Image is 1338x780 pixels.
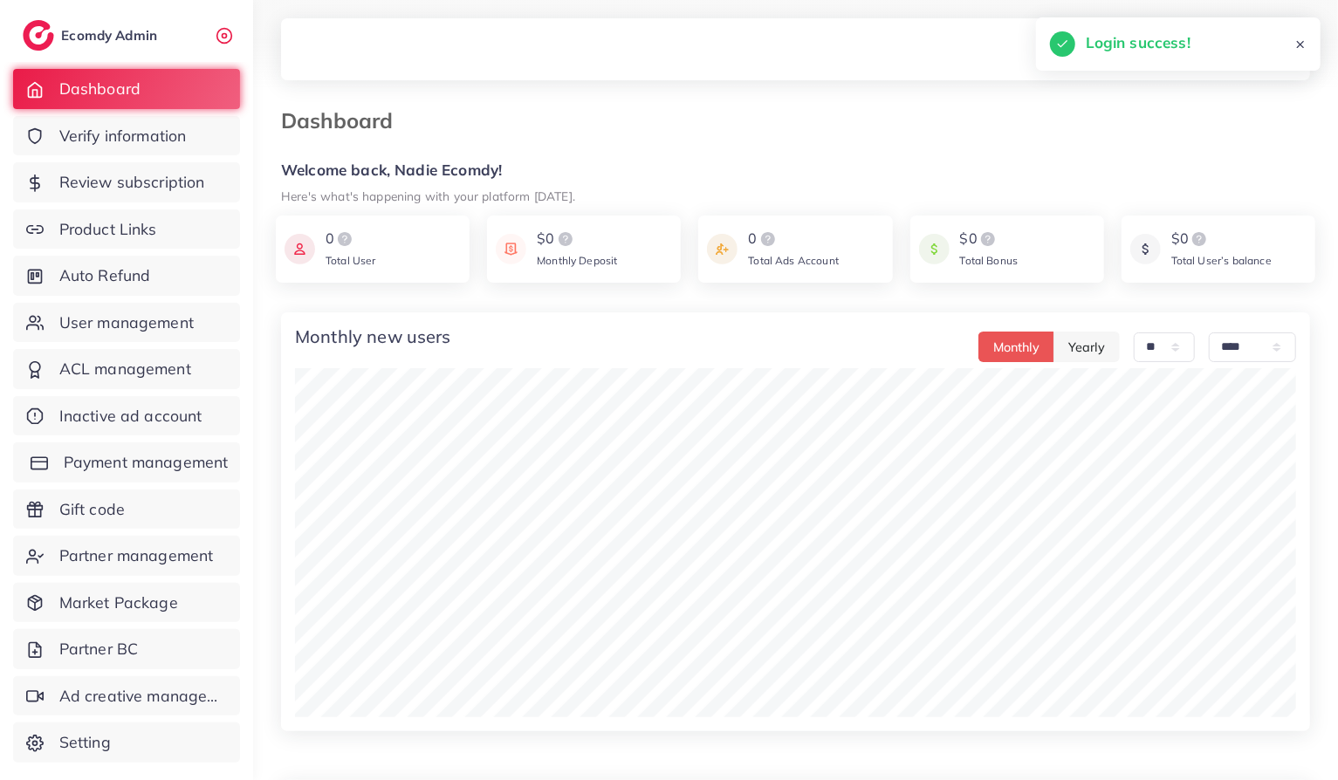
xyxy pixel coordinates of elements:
img: icon payment [1130,229,1161,270]
h3: Dashboard [281,108,407,133]
img: icon payment [285,229,315,270]
span: Total Bonus [960,254,1019,267]
a: Inactive ad account [13,396,240,436]
button: Monthly [978,332,1054,362]
img: logo [334,229,355,250]
img: logo [555,229,576,250]
span: Payment management [64,451,229,474]
h5: Welcome back, Nadie Ecomdy! [281,161,1310,180]
span: Inactive ad account [59,405,202,428]
small: Here's what's happening with your platform [DATE]. [281,188,575,203]
span: Gift code [59,498,125,521]
h4: Monthly new users [295,326,451,347]
div: $0 [1171,229,1272,250]
span: Product Links [59,218,157,241]
a: Dashboard [13,69,240,109]
img: icon payment [707,229,738,270]
span: ACL management [59,358,191,380]
img: logo [758,229,779,250]
span: Total Ads Account [748,254,839,267]
span: Ad creative management [59,685,227,708]
h2: Ecomdy Admin [61,27,161,44]
a: Setting [13,722,240,763]
button: Yearly [1053,332,1120,362]
div: $0 [537,229,617,250]
span: Monthly Deposit [537,254,617,267]
a: Gift code [13,489,240,530]
a: Review subscription [13,162,240,202]
img: logo [978,229,998,250]
img: icon payment [919,229,950,270]
a: User management [13,303,240,343]
span: Partner management [59,544,214,567]
h5: Login success! [1086,31,1190,54]
a: Product Links [13,209,240,250]
span: Total User [326,254,376,267]
a: Partner BC [13,629,240,669]
a: Auto Refund [13,256,240,296]
a: Verify information [13,116,240,156]
span: User management [59,311,194,334]
div: $0 [960,229,1019,250]
span: Market Package [59,592,178,614]
span: Total User’s balance [1171,254,1272,267]
span: Review subscription [59,171,205,194]
span: Dashboard [59,78,141,100]
a: Ad creative management [13,676,240,716]
a: Partner management [13,536,240,576]
img: logo [1189,229,1210,250]
a: Payment management [13,442,240,482]
div: 0 [326,229,376,250]
img: icon payment [496,229,526,270]
a: ACL management [13,349,240,389]
span: Auto Refund [59,264,151,287]
a: Market Package [13,583,240,623]
a: logoEcomdy Admin [23,20,161,51]
span: Partner BC [59,638,139,660]
img: logo [23,20,54,51]
span: Setting [59,731,111,754]
span: Verify information [59,125,187,147]
div: 0 [748,229,839,250]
